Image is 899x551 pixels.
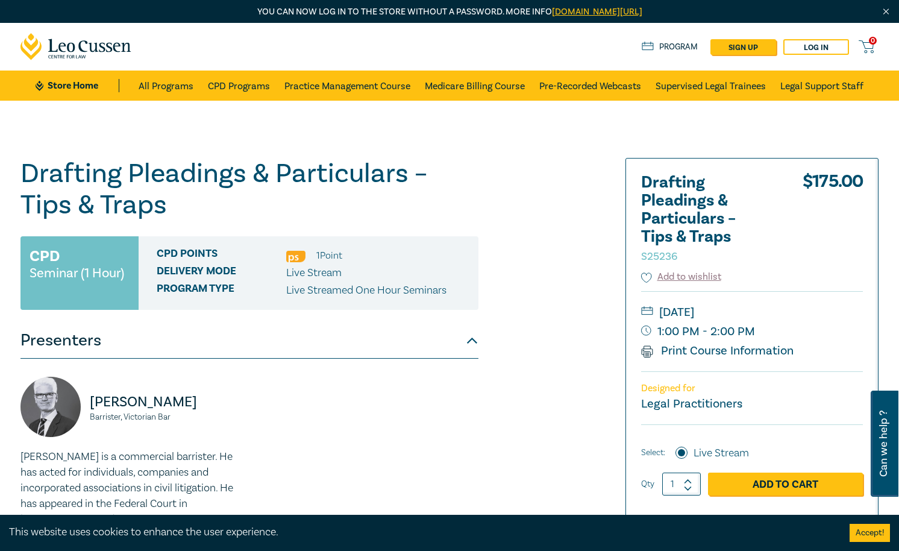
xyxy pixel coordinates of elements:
p: [PERSON_NAME] [90,392,242,412]
small: S25236 [641,250,677,263]
p: [PERSON_NAME] is a commercial barrister. He has acted for individuals, companies and incorporated... [20,449,242,527]
a: Print Course Information [641,343,794,359]
input: 1 [662,473,701,496]
p: Designed for [641,383,863,394]
a: CPD Programs [208,71,270,101]
a: [DOMAIN_NAME][URL] [552,6,642,17]
label: Qty [641,477,654,491]
a: Medicare Billing Course [425,71,525,101]
small: Seminar (1 Hour) [30,267,124,279]
a: sign up [710,39,776,55]
span: Live Stream [286,266,342,280]
a: Log in [783,39,849,55]
h2: Drafting Pleadings & Particulars – Tips & Traps [641,174,774,264]
h1: Drafting Pleadings & Particulars – Tips & Traps [20,158,478,221]
p: You can now log in to the store without a password. More info [20,5,879,19]
button: Add to wishlist [641,270,721,284]
button: Presenters [20,323,478,359]
a: Practice Management Course [284,71,410,101]
small: Barrister, Victorian Bar [90,413,242,421]
a: Program [642,40,698,54]
label: Live Stream [694,446,749,461]
div: $ 175.00 [803,174,863,270]
span: Can we help ? [878,398,889,490]
span: CPD Points [157,248,286,263]
a: Add to Cart [708,473,863,496]
span: Program type [157,283,286,298]
span: Select: [641,446,665,459]
a: Legal Support Staff [780,71,863,101]
span: 0 [869,37,877,45]
small: [DATE] [641,303,863,322]
small: Legal Practitioners [641,396,742,412]
a: Store Home [36,79,119,92]
img: https://s3.ap-southeast-2.amazonaws.com/leo-cussen-store-production-content/Contacts/Warren%20Smi... [20,377,81,437]
span: Delivery Mode [157,265,286,281]
small: 1:00 PM - 2:00 PM [641,322,863,341]
p: Live Streamed One Hour Seminars [286,283,446,298]
div: This website uses cookies to enhance the user experience. [9,524,832,540]
h3: CPD [30,245,60,267]
li: 1 Point [316,248,342,263]
a: Supervised Legal Trainees [656,71,766,101]
a: All Programs [139,71,193,101]
a: Pre-Recorded Webcasts [539,71,641,101]
img: Professional Skills [286,251,305,262]
img: Close [881,7,891,17]
button: Accept cookies [850,524,890,542]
